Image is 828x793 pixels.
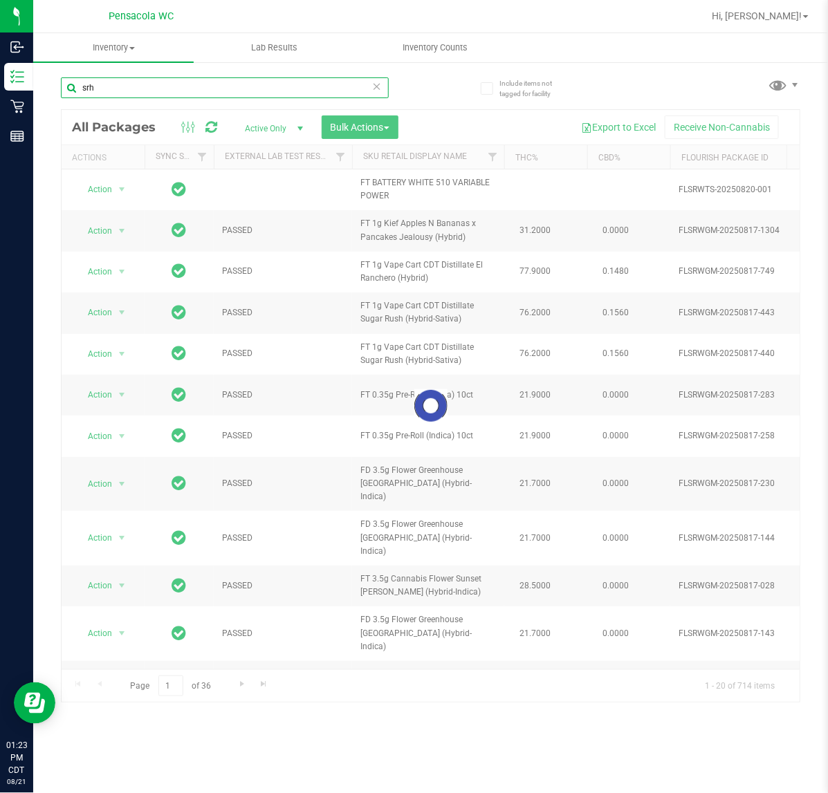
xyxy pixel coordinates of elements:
[384,41,486,54] span: Inventory Counts
[10,100,24,113] inline-svg: Retail
[712,10,802,21] span: Hi, [PERSON_NAME]!
[372,77,382,95] span: Clear
[109,10,174,22] span: Pensacola WC
[499,78,569,99] span: Include items not tagged for facility
[61,77,389,98] input: Search Package ID, Item Name, SKU, Lot or Part Number...
[6,776,27,787] p: 08/21
[14,682,55,724] iframe: Resource center
[6,739,27,776] p: 01:23 PM CDT
[33,41,194,54] span: Inventory
[10,40,24,54] inline-svg: Inbound
[194,33,354,62] a: Lab Results
[355,33,515,62] a: Inventory Counts
[10,129,24,143] inline-svg: Reports
[232,41,316,54] span: Lab Results
[10,70,24,84] inline-svg: Inventory
[33,33,194,62] a: Inventory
